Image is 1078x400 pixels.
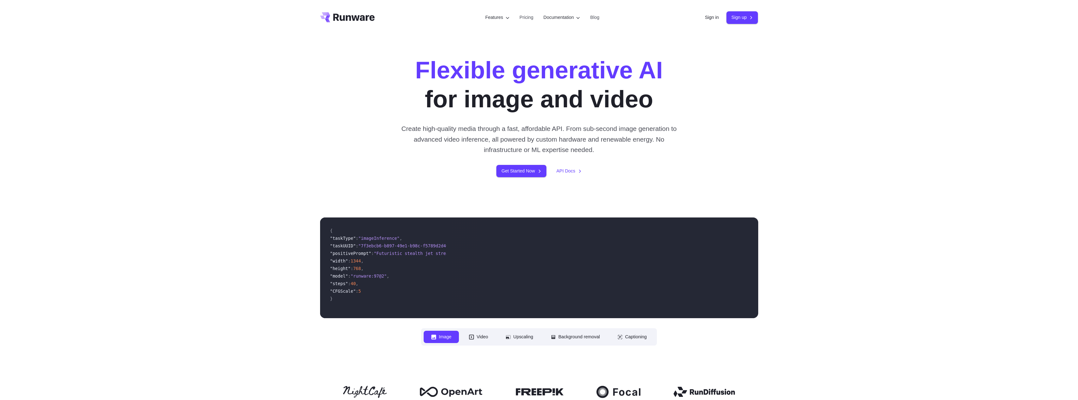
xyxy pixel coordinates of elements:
span: , [356,281,358,286]
label: Features [485,14,510,21]
span: : [348,273,351,279]
label: Documentation [544,14,580,21]
strong: Flexible generative AI [415,56,663,83]
button: Video [461,331,496,343]
span: 1344 [351,258,361,263]
span: : [348,281,351,286]
a: API Docs [556,167,582,175]
p: Create high-quality media through a fast, affordable API. From sub-second image generation to adv... [399,123,679,155]
span: : [356,289,358,294]
span: "taskUUID" [330,243,356,248]
span: , [361,266,364,271]
span: "steps" [330,281,348,286]
a: Pricing [520,14,533,21]
span: "Futuristic stealth jet streaking through a neon-lit cityscape with glowing purple exhaust" [374,251,608,256]
span: "7f3ebcb6-b897-49e1-b98c-f5789d2d40d7" [358,243,456,248]
span: , [387,273,389,279]
span: "height" [330,266,351,271]
span: , [361,258,364,263]
a: Sign up [726,11,758,24]
button: Captioning [610,331,654,343]
h1: for image and video [415,55,663,113]
span: "imageInference" [358,236,400,241]
span: "model" [330,273,348,279]
span: "width" [330,258,348,263]
span: 768 [353,266,361,271]
a: Sign in [705,14,719,21]
a: Blog [590,14,599,21]
span: , [399,236,402,241]
span: { [330,228,333,233]
span: : [356,243,358,248]
span: "runware:97@2" [351,273,387,279]
span: : [348,258,351,263]
button: Upscaling [498,331,541,343]
span: "CFGScale" [330,289,356,294]
span: : [356,236,358,241]
span: : [351,266,353,271]
button: Background removal [543,331,607,343]
span: "positivePrompt" [330,251,371,256]
span: "taskType" [330,236,356,241]
a: Go to / [320,12,375,22]
span: : [371,251,374,256]
span: 40 [351,281,356,286]
button: Image [424,331,459,343]
span: 5 [358,289,361,294]
span: } [330,296,333,301]
a: Get Started Now [496,165,546,177]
